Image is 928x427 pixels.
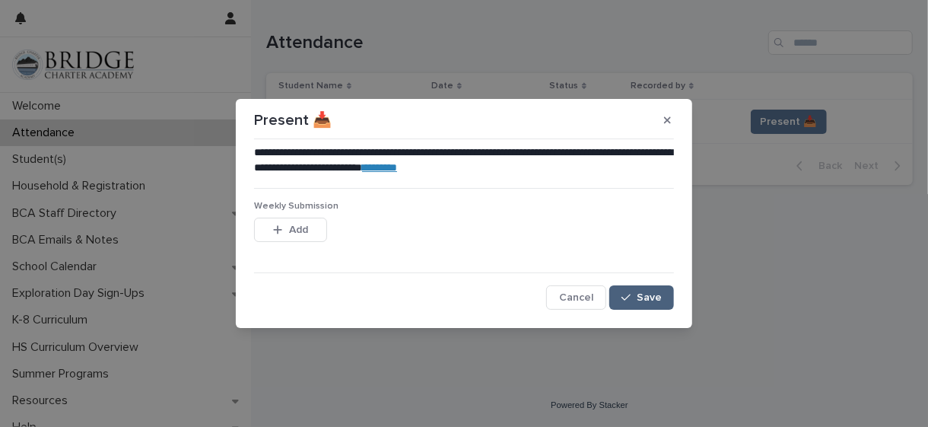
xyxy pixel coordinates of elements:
span: Add [289,225,308,235]
span: Weekly Submission [254,202,338,211]
button: Save [609,285,674,310]
button: Add [254,218,327,242]
button: Cancel [546,285,606,310]
span: Save [637,292,662,303]
p: Present 📥 [254,111,332,129]
span: Cancel [559,292,593,303]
